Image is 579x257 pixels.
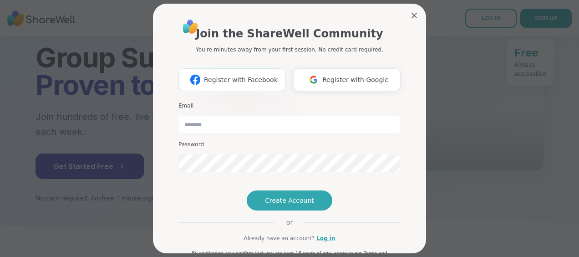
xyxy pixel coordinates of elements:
[204,75,278,85] span: Register with Facebook
[178,68,286,91] button: Register with Facebook
[180,16,201,37] img: ShareWell Logo
[305,71,322,88] img: ShareWell Logomark
[316,234,335,242] a: Log in
[196,26,383,42] h1: Join the ShareWell Community
[275,218,304,227] span: or
[192,251,362,256] span: By continuing, you confirm that you are over 18 years of age, agree to our
[187,71,204,88] img: ShareWell Logomark
[178,141,401,149] h3: Password
[293,68,401,91] button: Register with Google
[265,196,314,205] span: Create Account
[247,190,332,211] button: Create Account
[322,75,389,85] span: Register with Google
[196,46,383,54] p: You're minutes away from your first session. No credit card required.
[178,102,401,110] h3: Email
[244,234,315,242] span: Already have an account?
